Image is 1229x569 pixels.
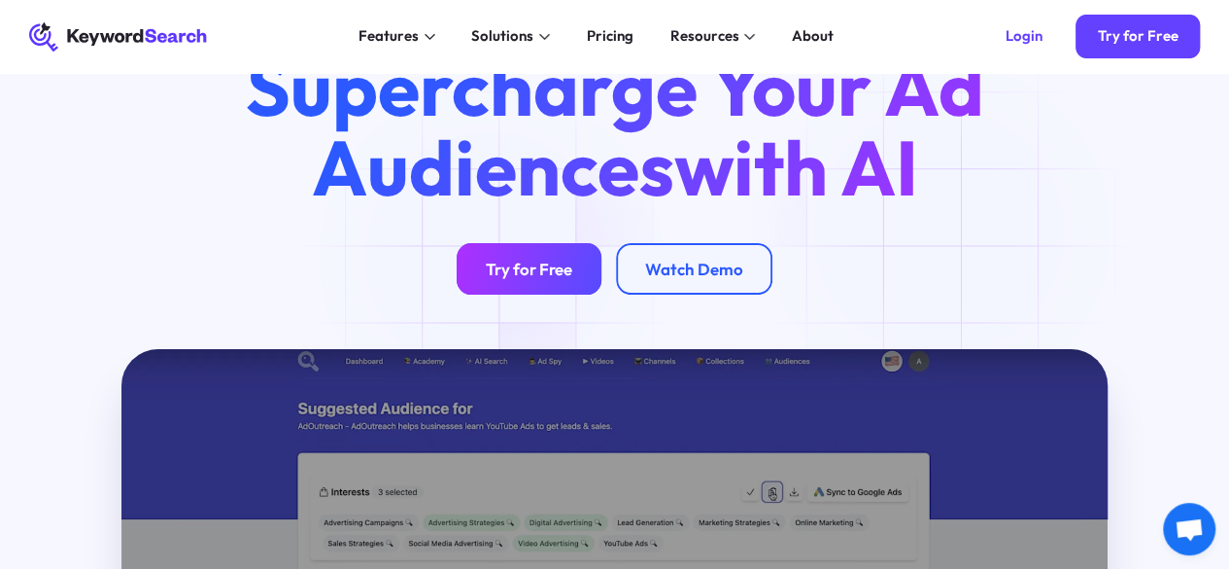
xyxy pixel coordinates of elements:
div: Pricing [587,25,633,48]
div: Login [1006,27,1042,46]
div: Solutions [471,25,533,48]
a: Try for Free [457,243,601,295]
div: Try for Free [1097,27,1178,46]
a: Conversa aberta [1163,503,1215,555]
a: Try for Free [1075,15,1200,58]
a: Pricing [576,22,645,52]
a: Login [984,15,1065,58]
div: Resources [669,25,738,48]
a: About [781,22,845,52]
div: About [792,25,834,48]
div: Features [358,25,419,48]
h1: Supercharge Your Ad Audiences [213,49,1015,207]
div: Try for Free [486,259,572,279]
div: Watch Demo [645,259,743,279]
span: with AI [674,119,918,216]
